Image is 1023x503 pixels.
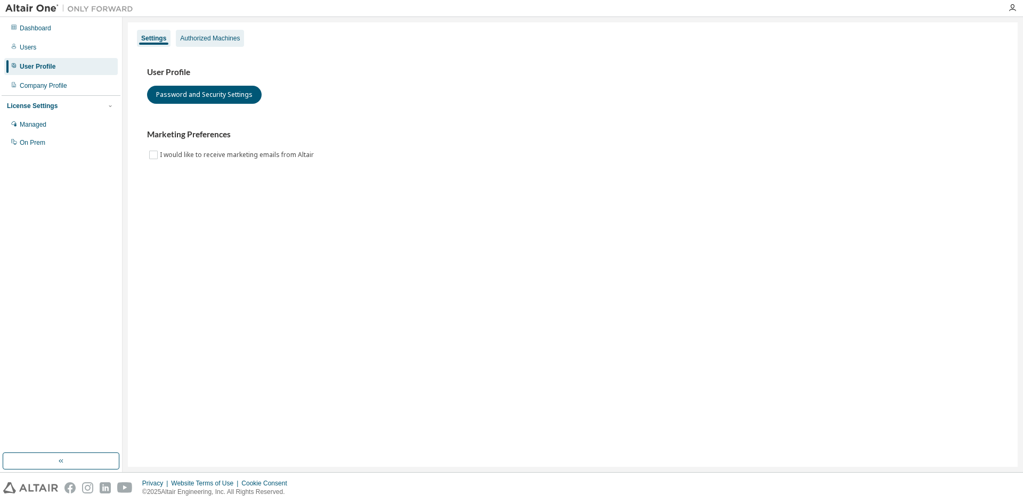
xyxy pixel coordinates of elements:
div: Authorized Machines [180,34,240,43]
label: I would like to receive marketing emails from Altair [160,149,316,161]
h3: Marketing Preferences [147,129,998,140]
div: Dashboard [20,24,51,32]
h3: User Profile [147,67,998,78]
button: Password and Security Settings [147,86,262,104]
img: facebook.svg [64,482,76,493]
img: linkedin.svg [100,482,111,493]
div: User Profile [20,62,55,71]
div: Managed [20,120,46,129]
img: instagram.svg [82,482,93,493]
img: altair_logo.svg [3,482,58,493]
div: License Settings [7,102,58,110]
p: © 2025 Altair Engineering, Inc. All Rights Reserved. [142,488,294,497]
div: Website Terms of Use [171,479,241,488]
img: Altair One [5,3,139,14]
div: Privacy [142,479,171,488]
div: Users [20,43,36,52]
div: On Prem [20,138,45,147]
div: Company Profile [20,81,67,90]
div: Cookie Consent [241,479,293,488]
img: youtube.svg [117,482,133,493]
div: Settings [141,34,166,43]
